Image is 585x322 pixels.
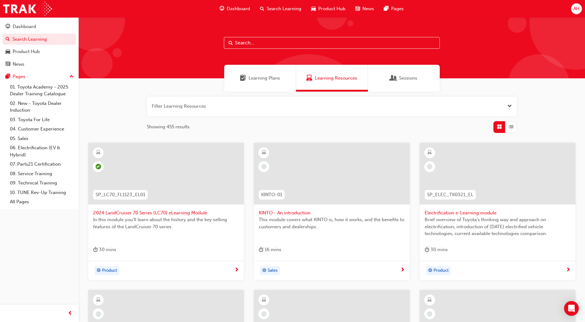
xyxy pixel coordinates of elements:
[13,73,25,80] div: Pages
[2,34,76,45] a: Search Learning
[7,115,76,125] a: 03. Toyota For Life
[220,5,224,13] span: guage-icon
[2,71,76,82] button: Pages
[2,20,76,71] button: DashboardSearch LearningProduct HubNews
[368,65,440,92] a: SessionsSessions
[240,75,246,82] span: Learning Plans
[7,169,76,179] a: 08. Service Training
[88,143,244,280] a: SP_LC70_FL1123_EL012024 LandCruiser 70 Series (LC70) eLearning ModuleIn this module you'll learn ...
[69,73,74,81] span: up-icon
[7,143,76,159] a: 06. Electrification (EV & Hybrid)
[427,191,473,198] span: SP_ELEC_TK0321_EL
[6,62,10,67] span: news-icon
[2,21,76,32] a: Dashboard
[254,143,410,280] a: KINTO-01KINTO - An introductionThis module covers what KINTO is, how it works, and the benefits t...
[261,191,282,198] span: KINTO-01
[379,2,409,15] a: pages-iconPages
[7,178,76,188] a: 09. Technical Training
[509,123,513,130] span: List
[7,159,76,169] a: 07. Parts21 Certification
[96,311,101,317] span: learningRecordVerb_NONE-icon
[262,149,266,157] span: learningResourceType_ELEARNING-icon
[102,267,117,274] span: Product
[571,3,582,14] button: AH
[93,209,239,217] span: 2024 LandCruiser 70 Series (LC70) eLearning Module
[6,74,10,80] span: pages-icon
[573,5,579,12] span: AH
[259,209,405,217] span: KINTO - An introduction
[259,216,405,230] span: This module covers what KINTO is, how it works, and the benefits to customers and dealerships.
[420,143,575,280] a: SP_ELEC_TK0321_ELElectrification e-Learning moduleBrief overview of Toyota’s thinking way and app...
[427,296,432,304] span: learningResourceType_ELEARNING-icon
[2,59,76,70] a: News
[425,246,429,254] span: duration-icon
[427,164,432,169] span: learningRecordVerb_NONE-icon
[318,5,345,12] span: Product Hub
[2,46,76,57] a: Product Hub
[224,37,440,49] input: Search...
[261,311,267,317] span: learningRecordVerb_NONE-icon
[427,149,432,157] span: learningResourceType_ELEARNING-icon
[362,5,374,12] span: News
[355,5,360,13] span: news-icon
[262,296,266,304] span: learningResourceType_ELEARNING-icon
[224,65,296,92] a: Learning PlansLearning Plans
[434,267,449,274] span: Product
[296,65,368,92] a: Learning ResourcesLearning Resources
[93,216,239,230] span: In this module you'll learn about the history and the key selling features of the LandCruiser 70 ...
[350,2,379,15] a: news-iconNews
[507,103,512,110] button: Open the filter
[234,267,239,273] span: next-icon
[255,2,306,15] a: search-iconSearch Learning
[6,49,10,55] span: car-icon
[3,2,52,16] img: Trak
[96,164,101,169] span: learningRecordVerb_PASS-icon
[97,267,101,275] span: target-icon
[229,39,233,47] span: Search
[399,75,417,82] span: Sessions
[96,296,101,304] span: learningResourceType_ELEARNING-icon
[249,75,280,82] span: Learning Plans
[93,246,98,254] span: duration-icon
[6,37,10,42] span: search-icon
[259,246,281,254] div: 16 mins
[261,164,267,169] span: learningRecordVerb_NONE-icon
[227,5,250,12] span: Dashboard
[7,134,76,143] a: 05. Sales
[260,5,264,13] span: search-icon
[566,267,571,273] span: next-icon
[68,310,72,317] span: prev-icon
[96,191,145,198] span: SP_LC70_FL1123_EL01
[7,99,76,115] a: 02. New - Toyota Dealer Induction
[262,267,266,275] span: target-icon
[391,5,404,12] span: Pages
[7,197,76,207] a: All Pages
[564,301,579,316] div: Open Intercom Messenger
[425,246,448,254] div: 30 mins
[425,209,571,217] span: Electrification e-Learning module
[427,311,432,317] span: learningRecordVerb_NONE-icon
[390,75,397,82] span: Sessions
[306,2,350,15] a: car-iconProduct Hub
[7,188,76,197] a: 10. TUNE Rev-Up Training
[267,5,301,12] span: Search Learning
[400,267,405,273] span: next-icon
[13,48,40,55] div: Product Hub
[7,82,76,99] a: 01. Toyota Academy - 2025 Dealer Training Catalogue
[6,24,10,30] span: guage-icon
[428,267,432,275] span: target-icon
[315,75,357,82] span: Learning Resources
[311,5,316,13] span: car-icon
[13,23,36,30] div: Dashboard
[497,123,502,130] span: Grid
[384,5,389,13] span: pages-icon
[147,123,190,130] span: Showing 455 results
[93,246,116,254] div: 30 mins
[7,124,76,134] a: 04. Customer Experience
[215,2,255,15] a: guage-iconDashboard
[268,267,278,274] span: Sales
[425,216,571,237] span: Brief overview of Toyota’s thinking way and approach on electrification, introduction of [DATE] e...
